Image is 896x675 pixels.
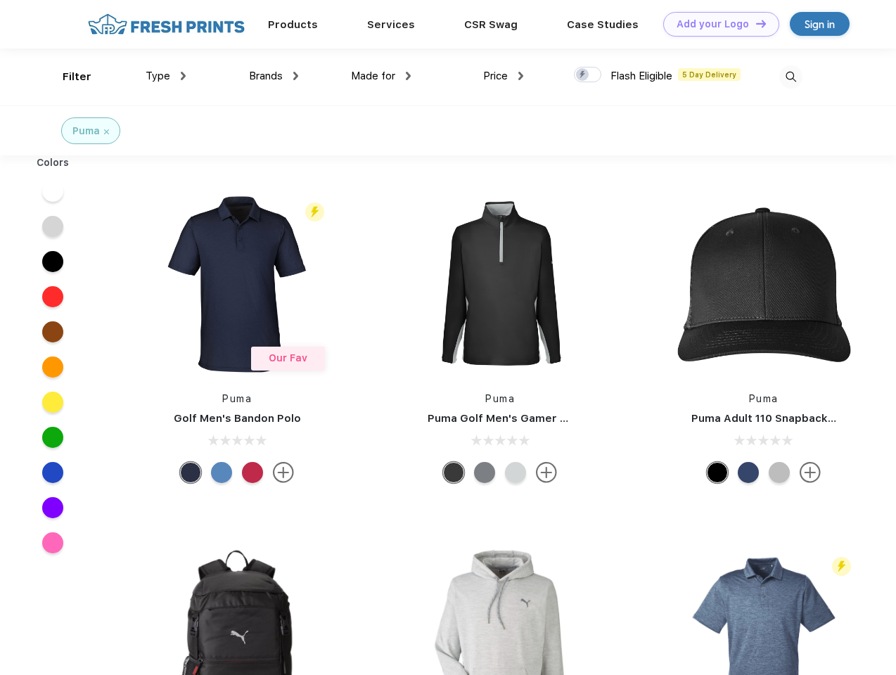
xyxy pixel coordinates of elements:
img: dropdown.png [181,72,186,80]
a: Puma Golf Men's Gamer Golf Quarter-Zip [428,412,650,425]
div: Puma [72,124,100,139]
img: flash_active_toggle.svg [305,202,324,221]
a: Services [367,18,415,31]
div: Lake Blue [211,462,232,483]
div: Quarry with Brt Whit [769,462,790,483]
a: Products [268,18,318,31]
span: Brands [249,70,283,82]
a: Sign in [790,12,850,36]
img: dropdown.png [406,72,411,80]
img: more.svg [800,462,821,483]
a: Golf Men's Bandon Polo [174,412,301,425]
div: Quiet Shade [474,462,495,483]
a: CSR Swag [464,18,518,31]
div: Add your Logo [677,18,749,30]
img: more.svg [536,462,557,483]
div: Ski Patrol [242,462,263,483]
div: Navy Blazer [180,462,201,483]
div: Colors [26,155,80,170]
img: dropdown.png [518,72,523,80]
img: DT [756,20,766,27]
span: Price [483,70,508,82]
div: High Rise [505,462,526,483]
img: filter_cancel.svg [104,129,109,134]
div: Filter [63,69,91,85]
img: func=resize&h=266 [143,191,331,378]
div: Pma Blk Pma Blk [707,462,728,483]
img: func=resize&h=266 [407,191,594,378]
span: Our Fav [269,352,307,364]
span: Made for [351,70,395,82]
span: Flash Eligible [610,70,672,82]
span: 5 Day Delivery [678,68,741,81]
div: Peacoat with Qut Shd [738,462,759,483]
img: desktop_search.svg [779,65,802,89]
a: Puma [222,393,252,404]
div: Puma Black [443,462,464,483]
img: func=resize&h=266 [670,191,857,378]
img: dropdown.png [293,72,298,80]
img: flash_active_toggle.svg [832,557,851,576]
img: fo%20logo%202.webp [84,12,249,37]
a: Puma [749,393,779,404]
span: Type [146,70,170,82]
div: Sign in [805,16,835,32]
img: more.svg [273,462,294,483]
a: Puma [485,393,515,404]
